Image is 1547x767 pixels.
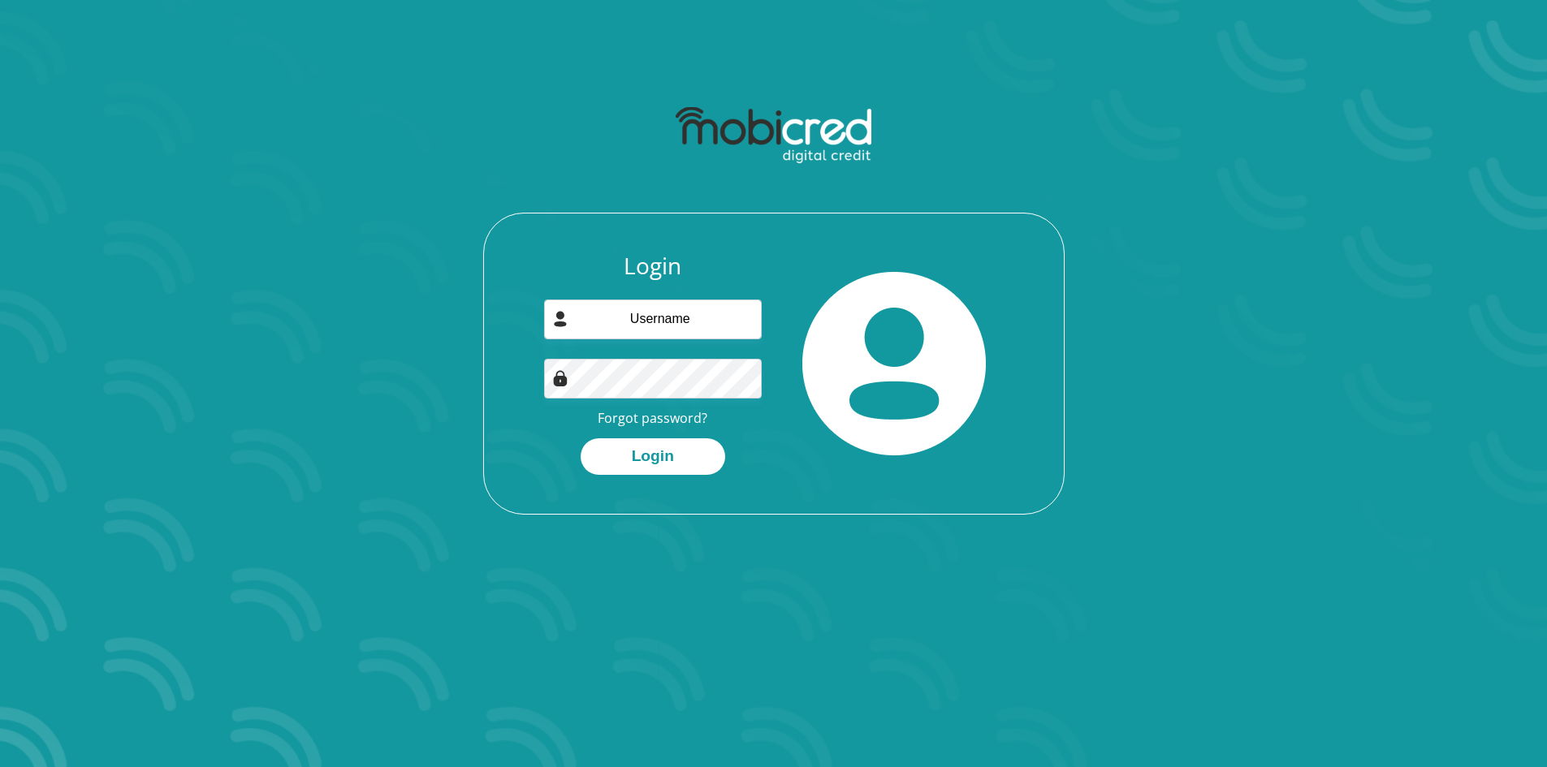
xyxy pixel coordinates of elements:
img: Image [552,370,568,386]
button: Login [581,438,725,475]
input: Username [544,299,762,339]
h3: Login [544,252,762,280]
img: user-icon image [552,311,568,327]
img: mobicred logo [676,107,871,164]
a: Forgot password? [598,409,707,427]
